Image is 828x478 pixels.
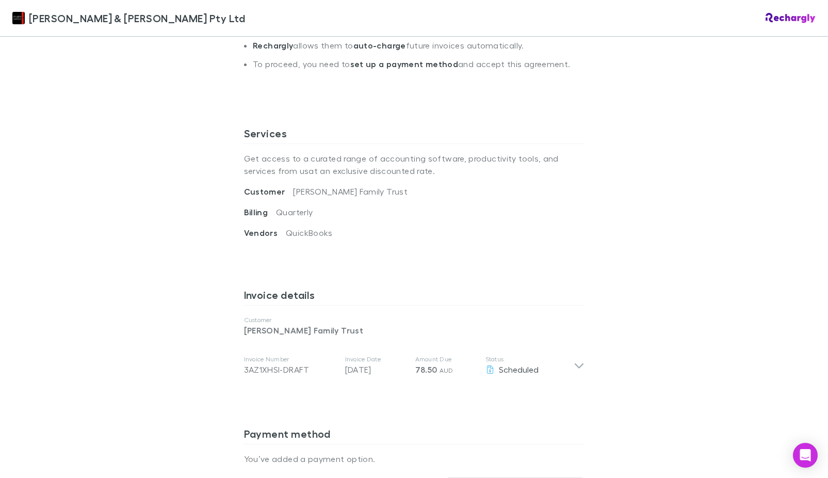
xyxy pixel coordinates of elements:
img: Douglas & Harrison Pty Ltd's Logo [12,12,25,24]
span: Vendors [244,228,286,238]
p: Invoice Number [244,355,337,363]
div: Invoice Number3AZ1XHSI-DRAFTInvoice Date[DATE]Amount Due78.50 AUDStatusScheduled [236,345,593,386]
span: Scheduled [499,364,539,374]
span: AUD [440,367,453,374]
p: [PERSON_NAME] Family Trust [244,324,585,337]
span: QuickBooks [286,228,333,237]
p: Status [485,355,574,363]
span: Customer [244,186,294,197]
h3: Services [244,127,585,144]
p: Amount Due [415,355,477,363]
span: [PERSON_NAME] & [PERSON_NAME] Pty Ltd [29,10,245,26]
p: [DATE] [345,363,407,376]
p: Customer [244,316,585,324]
span: Billing [244,207,277,217]
div: 3AZ1XHSI-DRAFT [244,363,337,376]
span: Quarterly [276,207,313,217]
p: You’ve added a payment option. [244,453,585,465]
strong: auto-charge [353,40,406,51]
p: Get access to a curated range of accounting software, productivity tools, and services from us at... [244,144,585,185]
p: Invoice Date [345,355,407,363]
span: 78.50 [415,364,437,375]
strong: Rechargly [253,40,293,51]
strong: set up a payment method [350,59,458,69]
li: To proceed, you need to and accept this agreement. [253,59,584,77]
h3: Payment method [244,427,585,444]
img: Rechargly Logo [766,13,816,23]
div: Open Intercom Messenger [793,443,818,468]
span: [PERSON_NAME] Family Trust [293,186,408,196]
h3: Invoice details [244,289,585,305]
li: allows them to future invoices automatically. [253,40,584,59]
